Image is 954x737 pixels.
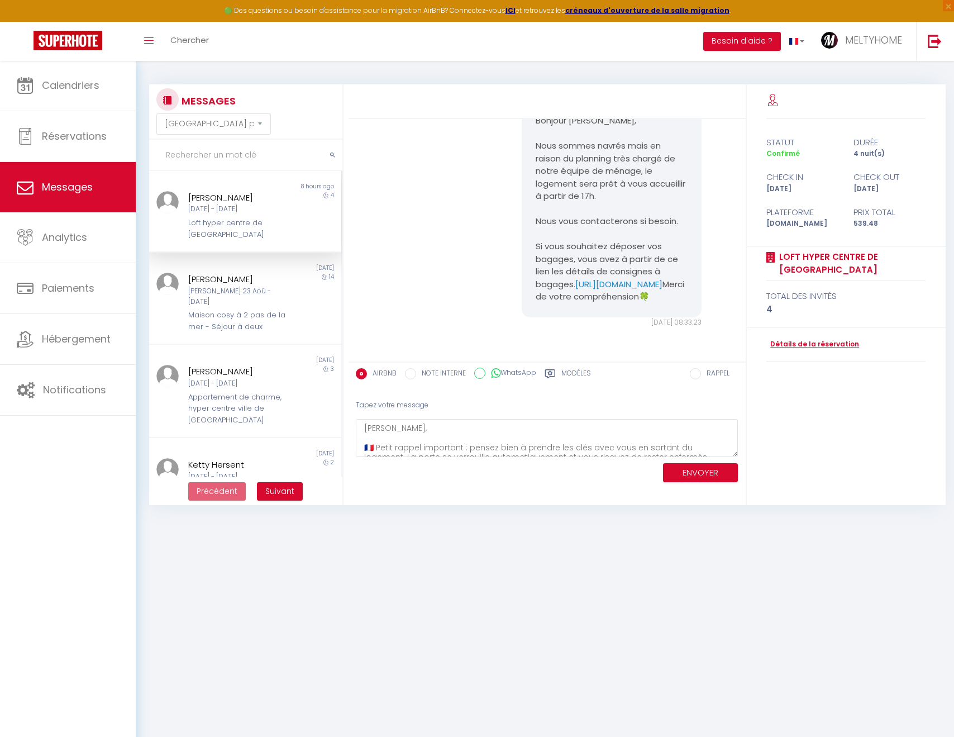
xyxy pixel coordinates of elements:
[846,184,933,194] div: [DATE]
[156,191,179,213] img: ...
[245,182,341,191] div: 8 hours ago
[331,365,334,373] span: 3
[156,458,179,481] img: ...
[42,230,87,244] span: Analytics
[701,368,729,381] label: RAPPEL
[759,206,846,219] div: Plateforme
[34,31,102,50] img: Super Booking
[331,191,334,199] span: 4
[846,206,933,219] div: Prix total
[188,458,285,472] div: Ketty Hersent
[775,250,926,277] a: Loft hyper centre de [GEOGRAPHIC_DATA]
[188,273,285,286] div: [PERSON_NAME]
[522,317,702,328] div: [DATE] 08:33:23
[188,310,285,332] div: Maison cosy à 2 pas de la mer - Séjour à deux
[928,34,942,48] img: logout
[179,88,236,113] h3: MESSAGES
[759,218,846,229] div: [DOMAIN_NAME]
[42,281,94,295] span: Paiements
[197,486,237,497] span: Précédent
[188,392,285,426] div: Appartement de charme, hyper centre ville de [GEOGRAPHIC_DATA]
[766,339,859,350] a: Détails de la réservation
[265,486,294,497] span: Suivant
[565,6,729,15] a: créneaux d'ouverture de la salle migration
[156,365,179,387] img: ...
[703,32,781,51] button: Besoin d'aide ?
[561,368,591,382] label: Modèles
[485,368,536,380] label: WhatsApp
[759,170,846,184] div: check in
[188,472,285,482] div: [DATE] - [DATE]
[42,180,93,194] span: Messages
[766,303,926,316] div: 4
[43,383,106,397] span: Notifications
[846,170,933,184] div: check out
[813,22,916,61] a: ... MELTYHOME
[329,273,334,281] span: 14
[356,392,738,419] div: Tapez votre message
[42,78,99,92] span: Calendriers
[257,482,303,501] button: Next
[846,149,933,159] div: 4 nuit(s)
[575,278,662,290] a: [URL][DOMAIN_NAME]
[149,140,342,171] input: Rechercher un mot clé
[42,129,107,143] span: Réservations
[821,32,838,49] img: ...
[42,332,111,346] span: Hébergement
[759,184,846,194] div: [DATE]
[188,365,285,378] div: [PERSON_NAME]
[188,482,246,501] button: Previous
[367,368,397,381] label: AIRBNB
[162,22,217,61] a: Chercher
[845,33,902,47] span: MELTYHOME
[331,458,334,467] span: 2
[846,136,933,149] div: durée
[766,149,800,158] span: Confirmé
[156,273,179,295] img: ...
[245,264,341,273] div: [DATE]
[759,136,846,149] div: statut
[245,449,341,458] div: [DATE]
[536,115,688,303] pre: Bonjour [PERSON_NAME], Nous sommes navrés mais en raison du planning très chargé de notre équipe ...
[416,368,466,381] label: NOTE INTERNE
[188,378,285,389] div: [DATE] - [DATE]
[188,191,285,205] div: [PERSON_NAME]
[188,286,285,307] div: [PERSON_NAME] 23 Aoû - [DATE]
[766,289,926,303] div: total des invités
[170,34,209,46] span: Chercher
[505,6,516,15] a: ICI
[245,356,341,365] div: [DATE]
[663,463,738,483] button: ENVOYER
[9,4,42,38] button: Ouvrir le widget de chat LiveChat
[188,204,285,215] div: [DATE] - [DATE]
[188,217,285,240] div: Loft hyper centre de [GEOGRAPHIC_DATA]
[846,218,933,229] div: 539.48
